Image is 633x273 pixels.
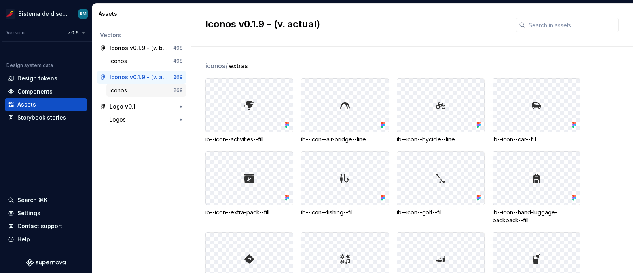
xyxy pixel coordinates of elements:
button: Sistema de diseño IberiaRM [2,5,90,22]
a: Assets [5,98,87,111]
div: ib--icon--bycicle--line [397,136,485,143]
svg: Supernova Logo [26,259,66,267]
div: Design tokens [17,74,57,82]
div: 269 [173,74,183,80]
span: v 0.6 [67,30,79,36]
button: Search ⌘K [5,194,87,206]
a: Components [5,85,87,98]
div: Design system data [6,62,53,69]
div: Search ⌘K [17,196,47,204]
a: Storybook stories [5,111,87,124]
div: Logos [110,116,129,124]
div: Assets [99,10,188,18]
div: ib--icon--extra-pack--fill [205,208,293,216]
div: Sistema de diseño Iberia [18,10,69,18]
div: Components [17,88,53,95]
a: Design tokens [5,72,87,85]
div: Contact support [17,222,62,230]
div: ib--icon--air-bridge--line [301,136,389,143]
div: Logo v0.1 [110,103,135,111]
div: Settings [17,209,40,217]
a: Settings [5,207,87,220]
a: Logos8 [106,113,186,126]
div: 8 [180,103,183,110]
div: Vectors [100,31,183,39]
img: 55604660-494d-44a9-beb2-692398e9940a.png [6,9,15,19]
div: ib--icon--activities--fill [205,136,293,143]
div: 269 [173,87,183,94]
a: iconos498 [106,55,186,67]
div: Iconos v0.1.9 - (v. beta) [110,44,169,52]
div: 8 [180,116,183,123]
div: iconos [110,57,130,65]
div: Iconos v0.1.9 - (v. actual) [110,73,169,81]
a: Logo v0.18 [97,100,186,113]
div: ib--icon--car--fill [493,136,580,143]
div: Assets [17,101,36,109]
a: Iconos v0.1.9 - (v. actual)269 [97,71,186,84]
button: Help [5,233,87,246]
div: ib--icon--fishing--fill [301,208,389,216]
a: iconos269 [106,84,186,97]
div: Storybook stories [17,114,66,122]
button: v 0.6 [64,27,89,38]
span: / [226,62,228,70]
span: extras [229,61,248,71]
a: Iconos v0.1.9 - (v. beta)498 [97,42,186,54]
div: 498 [173,58,183,64]
div: ib--icon--hand-luggage-backpack--fill [493,208,580,224]
div: Help [17,235,30,243]
input: Search in assets... [525,18,619,32]
div: 498 [173,45,183,51]
h2: Iconos v0.1.9 - (v. actual) [205,18,506,31]
span: iconos [205,61,228,71]
button: Contact support [5,220,87,233]
div: Version [6,30,25,36]
div: RM [80,11,87,17]
div: iconos [110,86,130,94]
div: ib--icon--golf--fill [397,208,485,216]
